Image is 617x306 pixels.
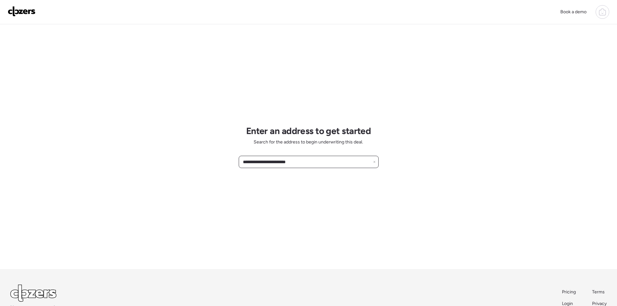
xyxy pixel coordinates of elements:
[10,285,56,302] img: Logo Light
[592,289,605,295] span: Terms
[562,289,576,295] span: Pricing
[562,289,577,295] a: Pricing
[560,9,587,15] span: Book a demo
[246,125,371,136] h1: Enter an address to get started
[8,6,36,17] img: Logo
[254,139,363,145] span: Search for the address to begin underwriting this deal.
[592,289,607,295] a: Terms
